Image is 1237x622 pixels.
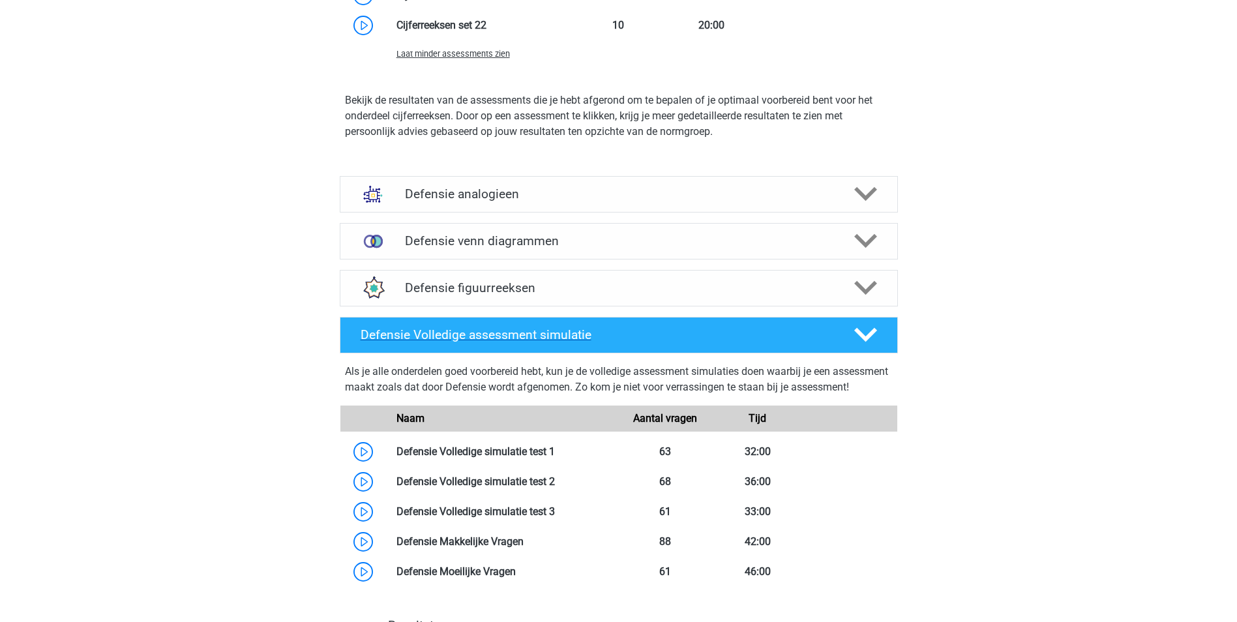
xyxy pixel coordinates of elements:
div: Defensie Makkelijke Vragen [387,534,619,550]
h4: Defensie analogieen [405,186,832,201]
img: venn diagrammen [356,224,390,258]
div: Defensie Volledige simulatie test 2 [387,474,619,490]
div: Defensie Volledige simulatie test 1 [387,444,619,460]
a: analogieen Defensie analogieen [335,176,903,213]
a: Defensie Volledige assessment simulatie [335,317,903,353]
img: analogieen [356,177,390,211]
p: Bekijk de resultaten van de assessments die je hebt afgerond om te bepalen of je optimaal voorber... [345,93,893,140]
h4: Defensie Volledige assessment simulatie [361,327,833,342]
div: Als je alle onderdelen goed voorbereid hebt, kun je de volledige assessment simulaties doen waarb... [345,364,893,400]
h4: Defensie figuurreeksen [405,280,832,295]
a: figuurreeksen Defensie figuurreeksen [335,270,903,306]
div: Cijferreeksen set 22 [387,18,573,33]
div: Defensie Moeilijke Vragen [387,564,619,580]
a: venn diagrammen Defensie venn diagrammen [335,223,903,259]
span: Laat minder assessments zien [396,49,510,59]
img: figuurreeksen [356,271,390,305]
div: Aantal vragen [618,411,711,426]
div: Naam [387,411,619,426]
div: Defensie Volledige simulatie test 3 [387,504,619,520]
h4: Defensie venn diagrammen [405,233,832,248]
div: Tijd [711,411,804,426]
